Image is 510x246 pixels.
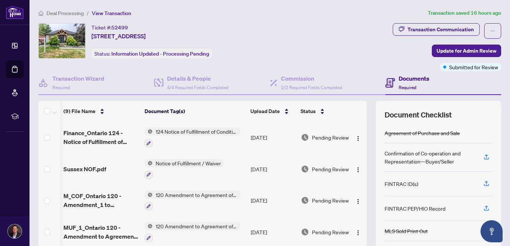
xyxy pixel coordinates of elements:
[437,45,496,57] span: Update for Admin Review
[399,74,429,83] h4: Documents
[298,101,360,122] th: Status
[301,228,309,236] img: Document Status
[355,136,361,141] img: Logo
[301,107,316,115] span: Status
[145,191,153,199] img: Status Icon
[385,180,418,188] div: FINTRAC ID(s)
[91,49,212,59] div: Status:
[167,85,228,90] span: 4/4 Required Fields Completed
[312,196,349,204] span: Pending Review
[281,74,342,83] h4: Commission
[91,23,128,32] div: Ticket #:
[248,122,298,153] td: [DATE]
[87,9,89,17] li: /
[352,163,364,175] button: Logo
[312,165,349,173] span: Pending Review
[399,85,416,90] span: Required
[385,204,445,212] div: FINTRAC PEP/HIO Record
[63,165,106,173] span: Sussex NOF.pdf
[301,165,309,173] img: Document Status
[352,226,364,238] button: Logo
[63,107,96,115] span: (9) File Name
[153,127,240,136] span: 124 Notice of Fulfillment of Condition(s) - Agreement of Purchase and Sale
[38,11,44,16] span: home
[63,223,139,241] span: MUF_1_Ontario 120 - Amendment to Agreement of Purchase and Sale 1 1 1.pdf
[248,185,298,217] td: [DATE]
[352,194,364,206] button: Logo
[60,101,142,122] th: (9) File Name
[142,101,247,122] th: Document Tag(s)
[63,129,139,146] span: Finance_Ontario 124 - Notice of Fulfillment of Condition 1 1.pdf
[312,133,349,141] span: Pending Review
[428,9,501,17] article: Transaction saved 16 hours ago
[407,24,474,35] div: Transaction Communication
[63,191,139,209] span: M_COF_Ontario 120 - Amendment_1 to Agreement of Purchase and Sale 1 1 1.pdf
[153,222,240,230] span: 120 Amendment to Agreement of Purchase and Sale
[385,227,428,235] div: MLS Sold Print Out
[432,45,501,57] button: Update for Admin Review
[145,127,240,147] button: Status Icon124 Notice of Fulfillment of Condition(s) - Agreement of Purchase and Sale
[52,85,70,90] span: Required
[355,167,361,173] img: Logo
[247,101,298,122] th: Upload Date
[153,191,240,199] span: 120 Amendment to Agreement of Purchase and Sale
[92,10,131,17] span: View Transaction
[393,23,480,36] button: Transaction Communication
[250,107,280,115] span: Upload Date
[355,230,361,236] img: Logo
[8,224,22,238] img: Profile Icon
[145,159,224,179] button: Status IconNotice of Fulfillment / Waiver
[145,191,240,211] button: Status Icon120 Amendment to Agreement of Purchase and Sale
[301,196,309,204] img: Document Status
[145,127,153,136] img: Status Icon
[91,32,146,41] span: [STREET_ADDRESS]
[312,228,349,236] span: Pending Review
[385,110,452,120] span: Document Checklist
[248,153,298,185] td: [DATE]
[145,222,240,242] button: Status Icon120 Amendment to Agreement of Purchase and Sale
[355,198,361,204] img: Logo
[301,133,309,141] img: Document Status
[385,129,460,137] div: Agreement of Purchase and Sale
[153,159,224,167] span: Notice of Fulfillment / Waiver
[167,74,228,83] h4: Details & People
[39,24,85,58] img: IMG-40762175_1.jpg
[145,159,153,167] img: Status Icon
[52,74,104,83] h4: Transaction Wizard
[111,24,128,31] span: 52499
[449,63,498,71] span: Submitted for Review
[6,6,24,19] img: logo
[480,220,503,242] button: Open asap
[46,10,84,17] span: Deal Processing
[111,50,209,57] span: Information Updated - Processing Pending
[385,149,475,165] div: Confirmation of Co-operation and Representation—Buyer/Seller
[490,28,495,34] span: ellipsis
[145,222,153,230] img: Status Icon
[352,131,364,143] button: Logo
[281,85,342,90] span: 2/2 Required Fields Completed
